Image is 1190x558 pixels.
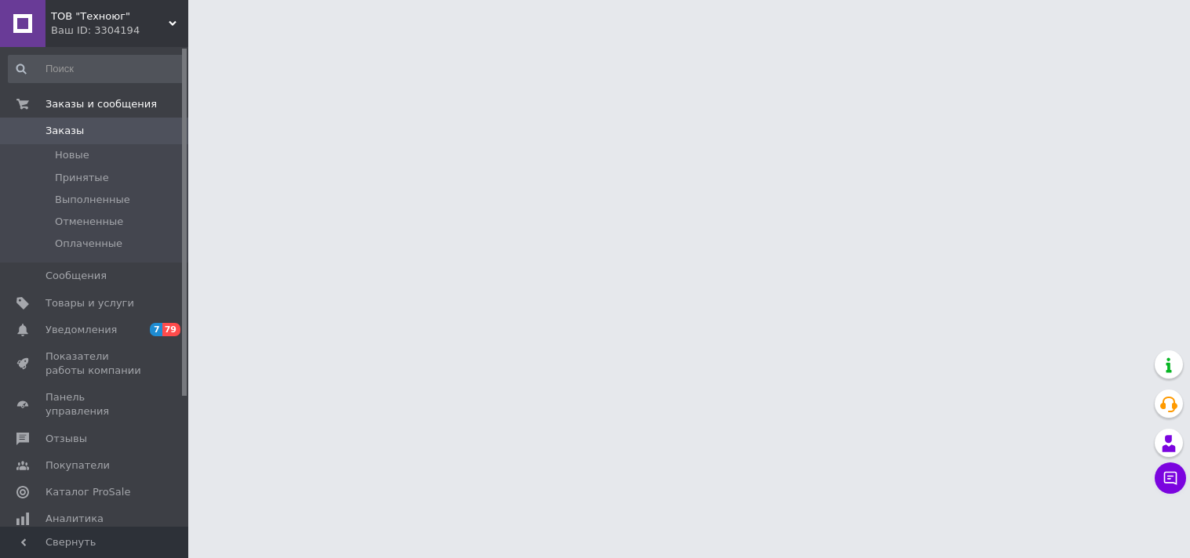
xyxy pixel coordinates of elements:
span: 79 [162,323,180,336]
span: Товары и услуги [45,296,134,310]
span: Аналитика [45,512,104,526]
span: Отзывы [45,432,87,446]
span: Оплаченные [55,237,122,251]
span: Уведомления [45,323,117,337]
span: ТОВ "Техноюг" [51,9,169,24]
span: Новые [55,148,89,162]
span: Заказы [45,124,84,138]
span: Показатели работы компании [45,350,145,378]
span: Выполненные [55,193,130,207]
span: Покупатели [45,458,110,473]
span: Отмененные [55,215,123,229]
button: Чат с покупателем [1155,462,1186,494]
span: Принятые [55,171,109,185]
span: Каталог ProSale [45,485,130,499]
input: Поиск [8,55,185,83]
span: Сообщения [45,269,107,283]
div: Ваш ID: 3304194 [51,24,188,38]
span: 7 [150,323,162,336]
span: Заказы и сообщения [45,97,157,111]
span: Панель управления [45,390,145,418]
